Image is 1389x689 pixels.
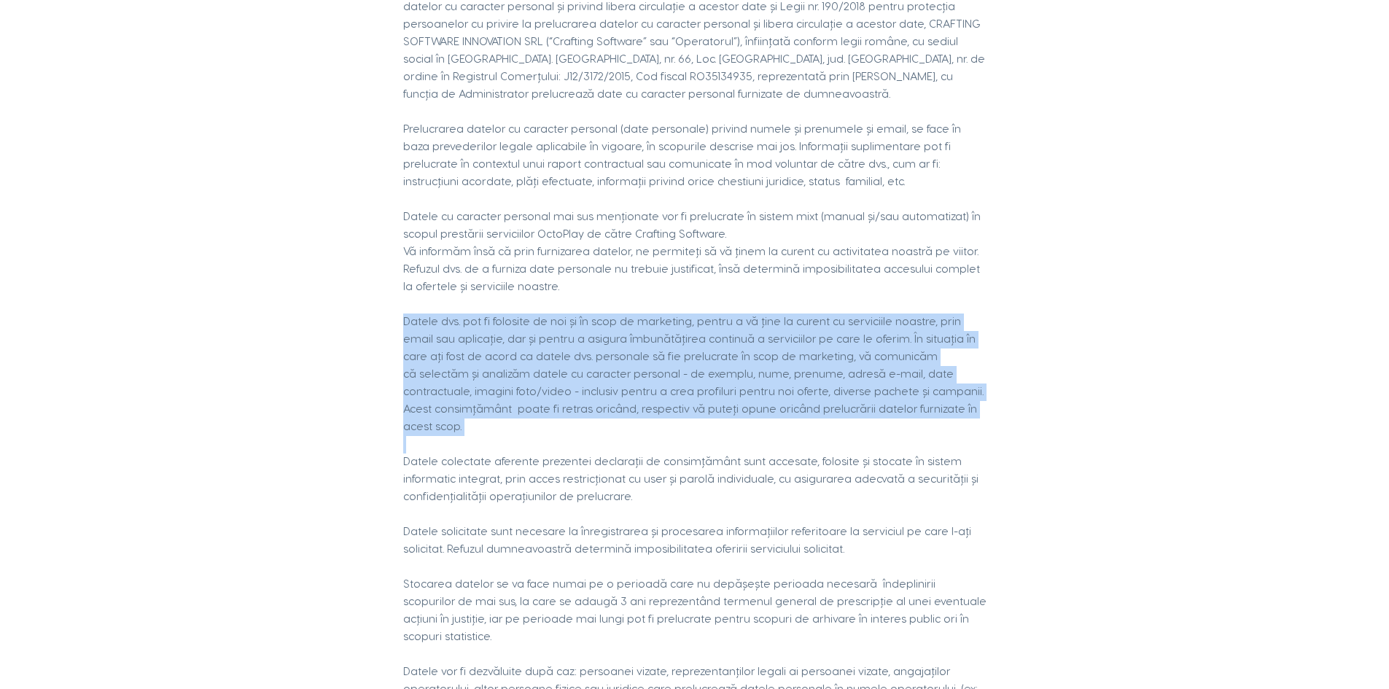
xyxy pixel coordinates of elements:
[403,209,987,244] p: Datele cu caracter personal mai sus menționate vor fi prelucrate în sistem mixt (manual și/sau au...
[403,244,987,296] p: Vă informăm însă că prin furnizarea datelor, ne permiteți să vă ținem la curent cu activitatea no...
[403,523,987,558] p: Datele solicitate sunt necesare la înregistrarea și procesarea informațiilor referitoare la servi...
[403,454,987,506] p: Datele colectate aferente prezentei declarații de consimțământ sunt accesate, folosite și stocate...
[403,576,987,646] p: Stocarea datelor se va face numai pe o perioadă care nu depășește perioada necesară îndeplinirii ...
[403,121,987,191] p: Prelucrarea datelor cu caracter personal (date personale) privind numele și prenumele și email, s...
[403,314,987,436] p: Datele dvs. pot fi folosite de noi și în scop de marketing, pentru a vă ține la curent cu servici...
